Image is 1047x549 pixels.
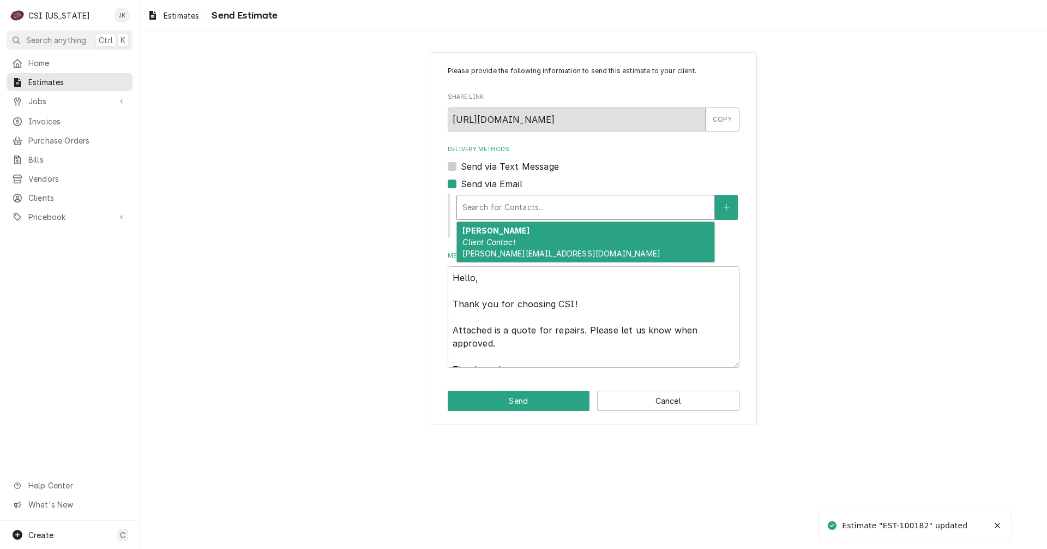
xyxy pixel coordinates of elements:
a: Bills [7,151,133,169]
button: Search anythingCtrlK [7,31,133,50]
a: Home [7,54,133,72]
textarea: Hello, Thank you for choosing CSI! Attached is a quote for repairs. Please let us know when appro... [448,266,739,368]
em: Client Contact [462,237,515,247]
label: Send via Text Message [461,160,559,173]
div: JK [115,8,130,23]
span: K [121,34,125,46]
span: Invoices [28,116,127,127]
div: Jeff Kuehl's Avatar [115,8,130,23]
a: Estimates [143,7,203,25]
div: Button Group [448,391,739,411]
div: Estimate Send Form [448,66,739,368]
span: Ctrl [99,34,113,46]
div: C [10,8,25,23]
a: Purchase Orders [7,132,133,150]
strong: [PERSON_NAME] [462,226,529,235]
span: Purchase Orders [28,135,127,146]
span: C [120,529,125,541]
span: Pricebook [28,211,111,223]
a: Go to Pricebook [7,208,133,226]
span: Estimates [164,10,199,21]
label: Delivery Methods [448,145,739,154]
p: Please provide the following information to send this estimate to your client. [448,66,739,76]
span: What's New [28,499,126,510]
a: Go to Help Center [7,476,133,494]
span: Vendors [28,173,127,184]
svg: Create New Contact [723,204,730,211]
div: Button Group Row [448,391,739,411]
span: Send Estimate [208,8,278,23]
label: Share Link [448,93,739,102]
span: Bills [28,154,127,165]
div: Message to Client [448,252,739,368]
a: Clients [7,189,133,207]
div: Delivery Methods [448,145,739,238]
a: Go to Jobs [7,92,133,110]
span: Jobs [28,96,111,107]
div: Estimate Send [430,52,757,425]
span: Estimates [28,76,127,88]
div: CSI Kentucky's Avatar [10,8,25,23]
span: Clients [28,192,127,204]
span: Create [28,530,53,540]
a: Go to What's New [7,496,133,514]
button: Cancel [597,391,739,411]
span: Search anything [26,34,86,46]
a: Invoices [7,112,133,130]
div: Share Link [448,93,739,132]
a: Vendors [7,170,133,188]
label: Message to Client [448,252,739,260]
span: [PERSON_NAME][EMAIL_ADDRESS][DOMAIN_NAME] [462,249,660,258]
div: CSI [US_STATE] [28,10,90,21]
button: COPY [706,108,739,132]
button: Create New Contact [715,195,738,220]
a: Estimates [7,73,133,91]
button: Send [448,391,590,411]
div: Estimate "EST-100182" updated [842,520,969,532]
span: Help Center [28,480,126,491]
span: Home [28,57,127,69]
label: Send via Email [461,177,522,190]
